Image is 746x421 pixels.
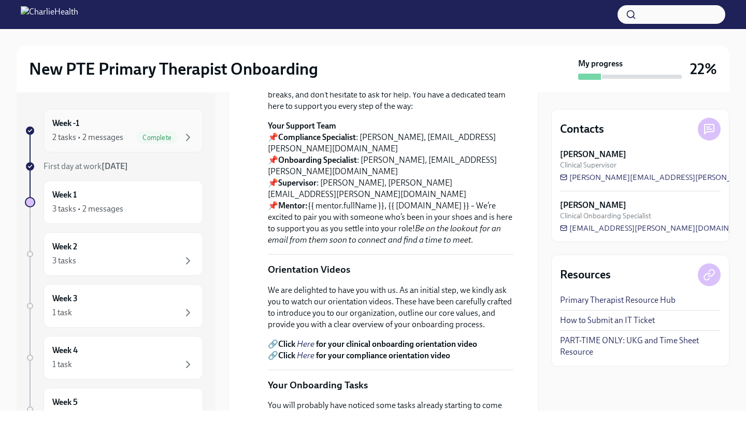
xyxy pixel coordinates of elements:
[25,284,203,328] a: Week 31 task
[52,241,77,252] h6: Week 2
[136,134,178,142] span: Complete
[560,121,604,137] h4: Contacts
[560,200,626,211] strong: [PERSON_NAME]
[29,59,318,79] h2: New PTE Primary Therapist Onboarding
[52,203,123,215] div: 3 tasks • 2 messages
[560,294,676,306] a: Primary Therapist Resource Hub
[52,118,79,129] h6: Week -1
[21,6,78,23] img: CharlieHealth
[52,255,76,266] div: 3 tasks
[25,336,203,380] a: Week 41 task
[278,350,295,360] strong: Click
[278,201,308,210] strong: Mentor:
[52,397,78,408] h6: Week 5
[560,267,611,283] h4: Resources
[52,132,123,143] div: 2 tasks • 2 messages
[52,189,77,201] h6: Week 1
[278,178,317,188] strong: Supervisor
[268,378,368,392] p: Your Onboarding Tasks
[25,180,203,224] a: Week 13 tasks • 2 messages
[560,149,626,160] strong: [PERSON_NAME]
[578,58,623,69] strong: My progress
[268,121,336,131] strong: Your Support Team
[560,315,655,326] a: How to Submit an IT Ticket
[560,335,721,358] a: PART-TIME ONLY: UKG and Time Sheet Resource
[690,60,717,78] h3: 22%
[44,161,128,171] span: First day at work
[268,339,513,361] p: 🔗 🔗
[297,339,314,349] a: Here
[560,160,616,170] span: Clinical Supervisor
[278,155,357,165] strong: Onboarding Specialist
[25,232,203,276] a: Week 23 tasks
[52,359,72,370] div: 1 task
[102,161,128,171] strong: [DATE]
[268,120,513,246] p: 📌 : [PERSON_NAME], [EMAIL_ADDRESS][PERSON_NAME][DOMAIN_NAME] 📌 : [PERSON_NAME], [EMAIL_ADDRESS][P...
[316,350,450,360] strong: for your compliance orientation video
[52,345,78,356] h6: Week 4
[268,285,513,330] p: We are delighted to have you with us. As an initial step, we kindly ask you to watch our orientat...
[52,307,72,318] div: 1 task
[560,211,651,221] span: Clinical Onboarding Specialist
[268,263,350,276] p: Orientation Videos
[297,350,314,360] a: Here
[278,339,295,349] strong: Click
[25,109,203,152] a: Week -12 tasks • 2 messagesComplete
[52,293,78,304] h6: Week 3
[316,339,477,349] strong: for your clinical onboarding orientation video
[25,161,203,172] a: First day at work[DATE]
[278,132,356,142] strong: Compliance Specialist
